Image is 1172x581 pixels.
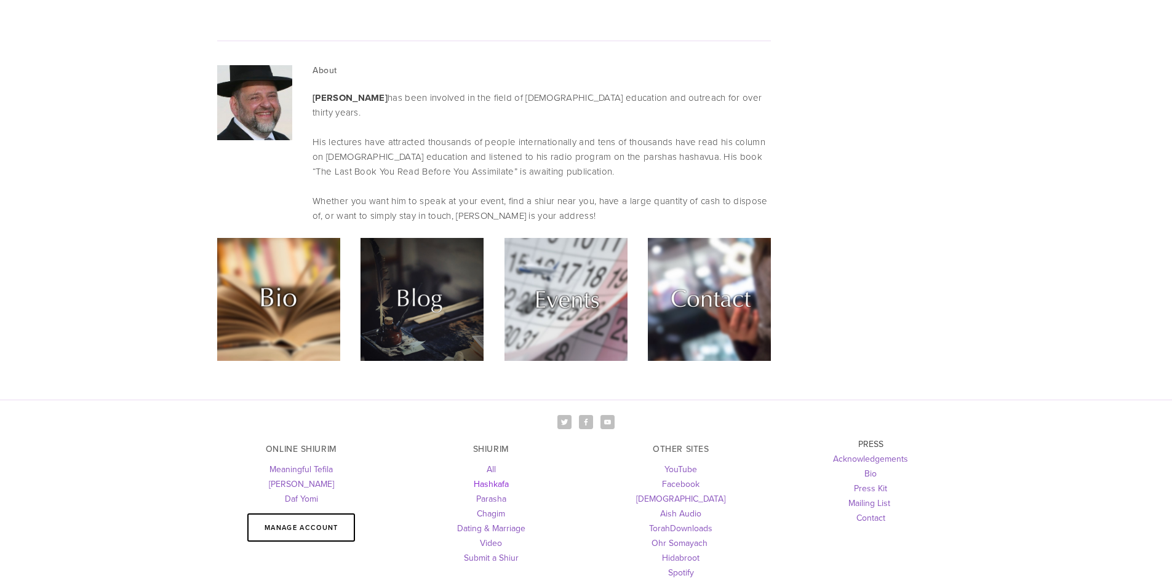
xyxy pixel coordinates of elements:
[662,478,700,490] a: Facebook
[597,444,766,454] h3: OTHER SITES
[269,478,334,490] a: [PERSON_NAME]
[313,194,770,223] p: Whether you want him to speak at your event, find a shiur near you, have a large quantity of cash...
[247,513,355,542] a: Manage Account
[864,467,877,480] a: Bio
[313,65,770,76] h3: About
[649,522,712,534] a: TorahDownloads
[269,463,333,475] a: Meaningful Tefila
[407,444,576,454] h3: SHIURIM
[487,463,496,475] a: All
[854,482,887,494] a: Press Kit
[217,444,386,454] h3: ONLINE SHIURIM
[313,91,388,105] strong: [PERSON_NAME]
[217,65,292,140] img: 14925528_203262856780880_7817450999216063088_n.jpg
[476,492,506,505] a: Parasha
[313,135,770,179] p: His lectures have attracted thousands of people internationally and tens of thousands have read h...
[636,492,725,505] a: [DEMOGRAPHIC_DATA]
[285,492,318,505] a: Daf Yomi
[668,566,694,579] a: Spotify
[664,463,697,475] a: YouTube
[464,551,519,564] a: Submit a Shiur
[833,453,908,465] a: Acknowledgements
[313,90,770,120] p: has been involved in the field of [DEMOGRAPHIC_DATA] education and outreach for over thirty years.
[480,537,502,549] a: Video
[474,478,509,490] a: Hashkafa
[652,537,708,549] a: Ohr Somayach
[848,497,890,509] a: Mailing List
[477,507,505,520] a: Chagim
[457,522,525,534] a: Dating & Marriage
[856,512,885,524] a: Contact
[662,551,700,564] a: Hidabroot
[660,507,701,520] a: Aish Audio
